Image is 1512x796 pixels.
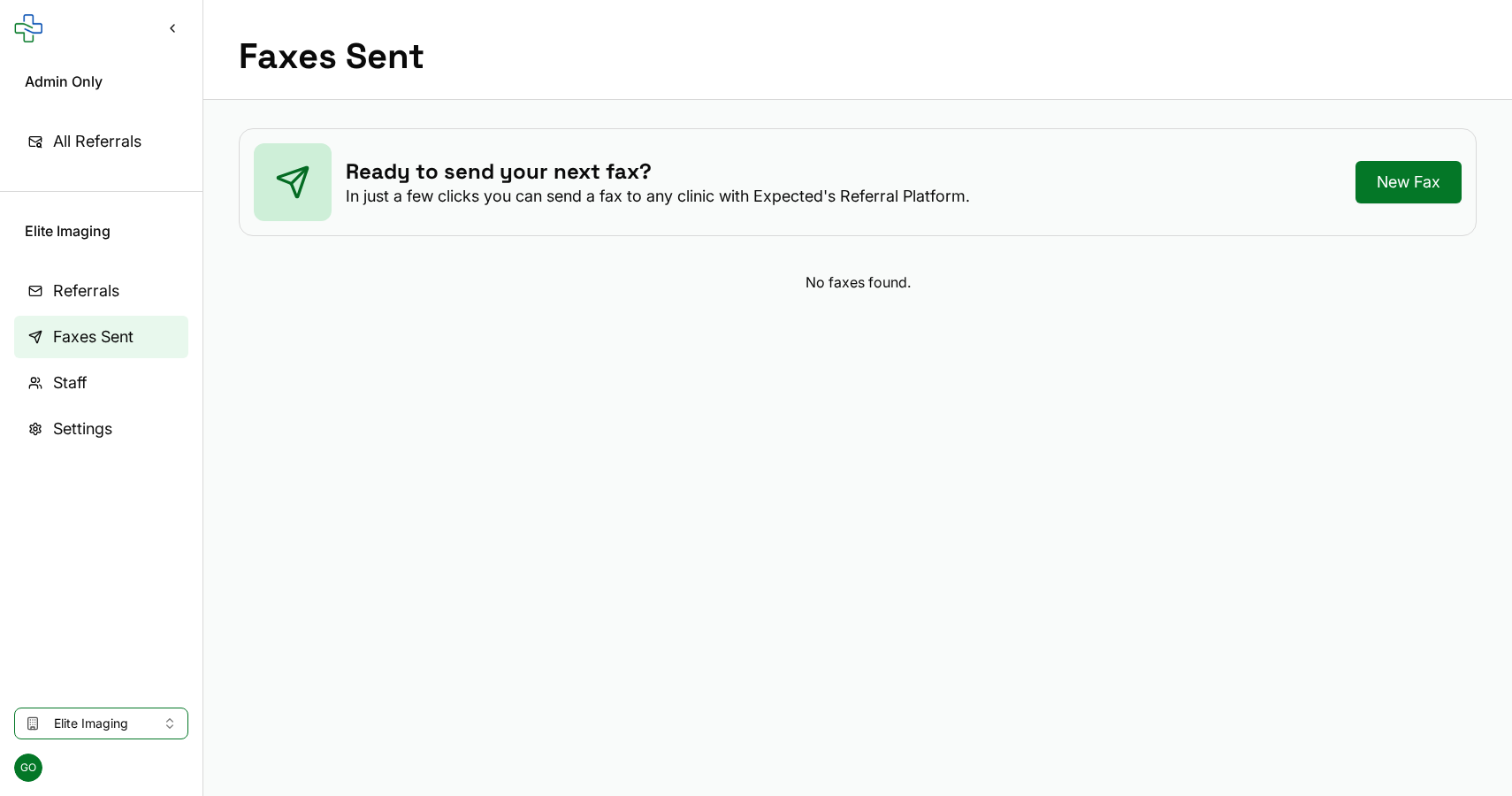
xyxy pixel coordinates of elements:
span: Elite Imaging [25,220,178,241]
button: Collapse sidebar [157,12,188,44]
a: New Fax [1355,161,1462,203]
a: Settings [14,408,188,450]
span: Admin Only [25,71,178,92]
a: Staff [14,362,188,404]
span: Staff [53,371,87,395]
span: Faxes Sent [53,325,134,349]
span: All Referrals [53,129,141,154]
span: Referrals [53,279,119,303]
span: Settings [53,417,112,441]
span: GO [14,754,42,782]
a: All Referrals [14,120,188,163]
span: Elite Imaging [54,715,149,732]
p: In just a few clicks you can send a fax to any clinic with Expected's Referral Platform. [346,186,970,207]
a: Faxes Sent [14,316,188,358]
div: No faxes found. [239,272,1477,293]
h1: Faxes Sent [239,35,424,78]
button: Select clinic [14,708,188,739]
h3: Ready to send your next fax? [346,157,970,186]
a: Referrals [14,270,188,312]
